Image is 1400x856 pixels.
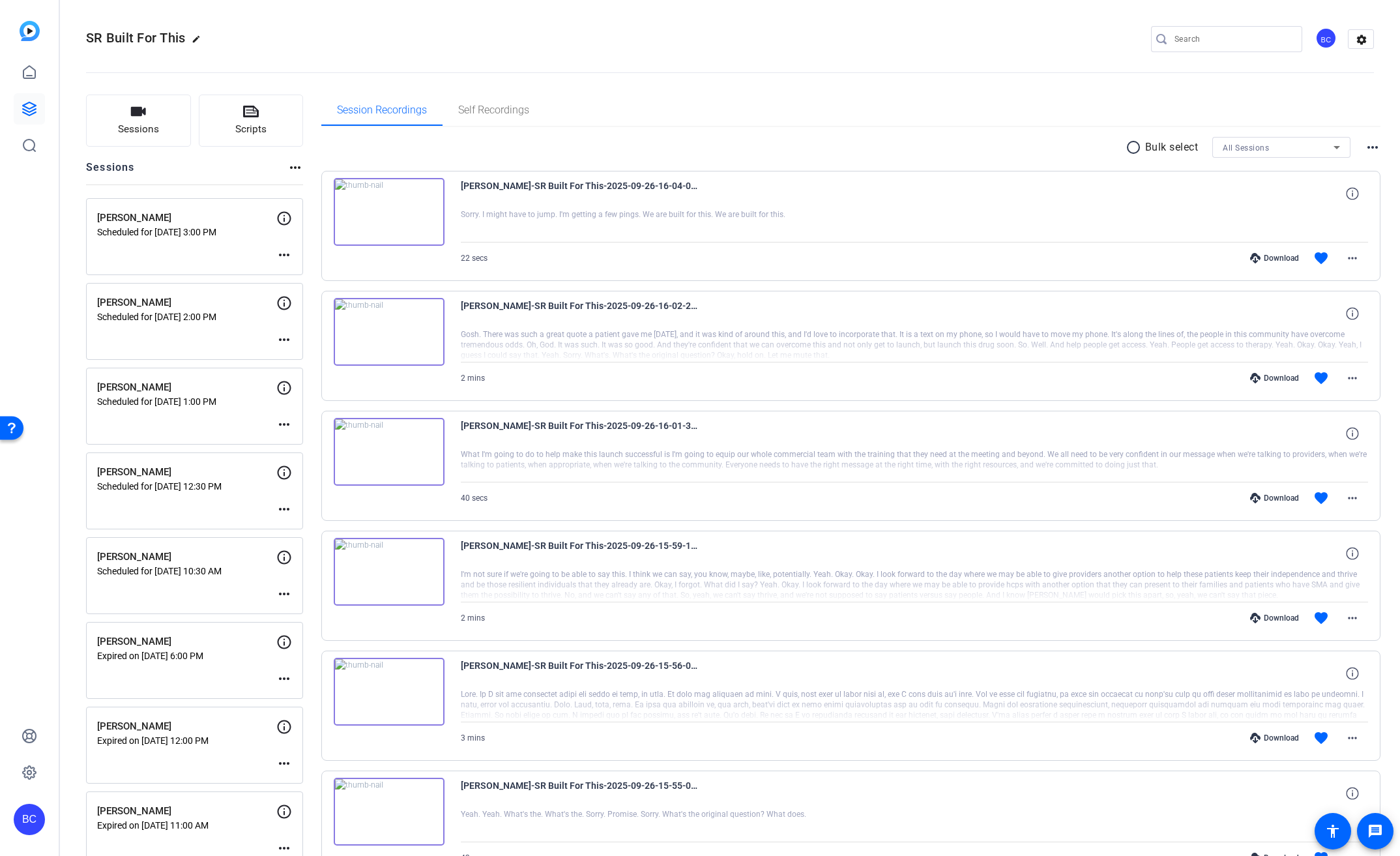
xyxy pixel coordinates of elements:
[461,778,702,809] span: [PERSON_NAME]-SR Built For This-2025-09-26-15-55-07-826-0
[1145,140,1199,155] p: Bulk select
[1244,733,1305,743] div: Download
[1313,250,1329,266] mat-icon: favorite
[235,122,267,137] span: Scripts
[1345,490,1360,506] mat-icon: more_horiz
[276,840,292,856] mat-icon: more_horiz
[1223,143,1269,153] span: All Sessions
[86,160,135,184] h2: Sessions
[276,247,292,263] mat-icon: more_horiz
[461,374,485,383] span: 2 mins
[287,160,303,175] mat-icon: more_horiz
[97,820,276,831] p: Expired on [DATE] 11:00 AM
[97,651,276,661] p: Expired on [DATE] 6:00 PM
[97,396,276,407] p: Scheduled for [DATE] 1:00 PM
[1367,823,1383,839] mat-icon: message
[1313,490,1329,506] mat-icon: favorite
[337,105,427,115] span: Session Recordings
[1174,31,1292,47] input: Search
[1126,140,1145,155] mat-icon: radio_button_unchecked
[461,494,488,503] span: 40 secs
[1345,610,1360,626] mat-icon: more_horiz
[461,538,702,569] span: [PERSON_NAME]-SR Built For This-2025-09-26-15-59-18-286-0
[461,178,702,209] span: [PERSON_NAME]-SR Built For This-2025-09-26-16-04-08-903-0
[97,634,276,649] p: [PERSON_NAME]
[192,35,207,50] mat-icon: edit
[1325,823,1341,839] mat-icon: accessibility
[461,658,702,689] span: [PERSON_NAME]-SR Built For This-2025-09-26-15-56-04-895-0
[334,178,445,246] img: thumb-nail
[334,658,445,726] img: thumb-nail
[334,418,445,486] img: thumb-nail
[461,733,485,743] span: 3 mins
[97,211,276,226] p: [PERSON_NAME]
[276,586,292,602] mat-icon: more_horiz
[97,719,276,734] p: [PERSON_NAME]
[97,465,276,480] p: [PERSON_NAME]
[334,298,445,366] img: thumb-nail
[461,254,488,263] span: 22 secs
[118,122,159,137] span: Sessions
[1315,27,1338,50] ngx-avatar: Brian Curp
[1244,373,1305,383] div: Download
[276,332,292,347] mat-icon: more_horiz
[20,21,40,41] img: blue-gradient.svg
[14,804,45,835] div: BC
[97,550,276,565] p: [PERSON_NAME]
[97,380,276,395] p: [PERSON_NAME]
[1244,613,1305,623] div: Download
[458,105,529,115] span: Self Recordings
[461,418,702,449] span: [PERSON_NAME]-SR Built For This-2025-09-26-16-01-30-838-0
[461,298,702,329] span: [PERSON_NAME]-SR Built For This-2025-09-26-16-02-22-939-0
[1345,730,1360,746] mat-icon: more_horiz
[1345,370,1360,386] mat-icon: more_horiz
[276,671,292,686] mat-icon: more_horiz
[276,417,292,432] mat-icon: more_horiz
[334,538,445,606] img: thumb-nail
[1365,140,1380,155] mat-icon: more_horiz
[1244,493,1305,503] div: Download
[1313,370,1329,386] mat-icon: favorite
[276,501,292,517] mat-icon: more_horiz
[1345,250,1360,266] mat-icon: more_horiz
[1244,253,1305,263] div: Download
[334,778,445,846] img: thumb-nail
[97,227,276,237] p: Scheduled for [DATE] 3:00 PM
[199,95,304,147] button: Scripts
[1315,27,1337,49] div: BC
[97,481,276,492] p: Scheduled for [DATE] 12:30 PM
[1349,30,1375,50] mat-icon: settings
[97,804,276,819] p: [PERSON_NAME]
[97,735,276,746] p: Expired on [DATE] 12:00 PM
[97,312,276,322] p: Scheduled for [DATE] 2:00 PM
[461,613,485,623] span: 2 mins
[97,295,276,310] p: [PERSON_NAME]
[86,95,191,147] button: Sessions
[1313,610,1329,626] mat-icon: favorite
[1313,730,1329,746] mat-icon: favorite
[86,30,185,46] span: SR Built For This
[97,566,276,576] p: Scheduled for [DATE] 10:30 AM
[276,756,292,771] mat-icon: more_horiz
